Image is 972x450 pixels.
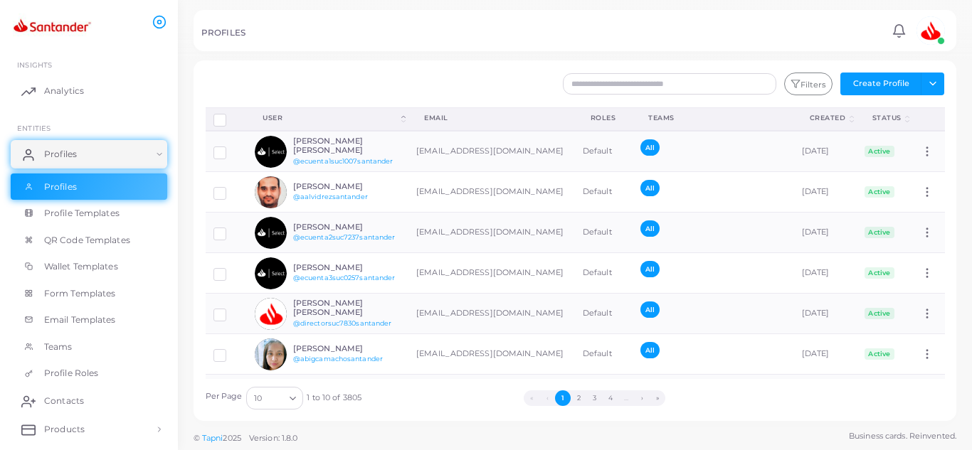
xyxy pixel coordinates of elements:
[640,139,660,156] span: All
[794,131,857,172] td: [DATE]
[44,85,84,97] span: Analytics
[408,294,575,334] td: [EMAIL_ADDRESS][DOMAIN_NAME]
[293,344,398,353] h6: [PERSON_NAME]
[44,181,77,193] span: Profiles
[865,348,894,360] span: Active
[17,124,51,132] span: ENTITIES
[44,234,130,247] span: QR Code Templates
[11,140,167,168] a: Profiles
[640,301,660,318] span: All
[255,298,287,330] img: avatar
[865,227,894,238] span: Active
[11,280,167,307] a: Form Templates
[794,375,857,415] td: [DATE]
[293,157,393,165] a: @ecuenta1suc1007santander
[840,73,921,95] button: Create Profile
[575,253,633,294] td: Default
[202,433,223,443] a: Tapni
[575,334,633,375] td: Default
[223,432,241,444] span: 2025
[255,257,287,289] img: avatar
[361,390,828,406] ul: Pagination
[408,375,575,415] td: [EMAIL_ADDRESS][DOMAIN_NAME]
[44,314,116,326] span: Email Templates
[293,299,398,317] h6: [PERSON_NAME] [PERSON_NAME]
[293,319,392,327] a: @directorsuc7830santander
[591,113,617,123] div: Roles
[810,113,847,123] div: Created
[293,263,398,272] h6: [PERSON_NAME]
[293,355,383,363] a: @abigcamachosantander
[913,107,945,131] th: Action
[555,390,571,406] button: Go to page 1
[44,287,116,300] span: Form Templates
[13,14,92,40] img: logo
[640,180,660,196] span: All
[912,16,949,45] a: avatar
[255,217,287,249] img: avatar
[11,415,167,444] a: Products
[194,432,297,444] span: ©
[784,73,833,95] button: Filters
[640,220,660,237] span: All
[255,338,287,370] img: avatar
[11,200,167,227] a: Profile Templates
[17,60,52,69] span: INSIGHTS
[408,131,575,172] td: [EMAIL_ADDRESS][DOMAIN_NAME]
[575,131,633,172] td: Default
[11,306,167,333] a: Email Templates
[865,267,894,279] span: Active
[408,334,575,375] td: [EMAIL_ADDRESS][DOMAIN_NAME]
[640,342,660,358] span: All
[44,367,98,380] span: Profile Roles
[408,253,575,294] td: [EMAIL_ADDRESS][DOMAIN_NAME]
[571,390,586,406] button: Go to page 2
[246,387,303,409] div: Search for option
[293,233,396,241] a: @ecuenta2suc7237santander
[11,387,167,415] a: Contacts
[794,172,857,213] td: [DATE]
[865,186,894,198] span: Active
[408,213,575,253] td: [EMAIL_ADDRESS][DOMAIN_NAME]
[794,334,857,375] td: [DATE]
[293,182,398,191] h6: [PERSON_NAME]
[255,176,287,208] img: avatar
[11,333,167,360] a: Teams
[865,308,894,319] span: Active
[794,253,857,294] td: [DATE]
[255,136,287,168] img: avatar
[11,253,167,280] a: Wallet Templates
[44,341,73,353] span: Teams
[849,430,956,442] span: Business cards. Reinvented.
[293,136,398,155] h6: [PERSON_NAME] [PERSON_NAME]
[575,294,633,334] td: Default
[11,77,167,105] a: Analytics
[11,227,167,254] a: QR Code Templates
[872,113,903,123] div: Status
[44,148,77,161] span: Profiles
[916,16,945,45] img: avatar
[11,360,167,387] a: Profile Roles
[11,173,167,200] a: Profiles
[640,261,660,277] span: All
[201,28,245,38] h5: PROFILES
[249,433,298,443] span: Version: 1.8.0
[254,391,262,406] span: 10
[650,390,665,406] button: Go to last page
[293,193,368,200] a: @aalvidrezsantander
[575,172,633,213] td: Default
[44,423,85,436] span: Products
[307,392,361,404] span: 1 to 10 of 3805
[794,294,857,334] td: [DATE]
[586,390,602,406] button: Go to page 3
[794,213,857,253] td: [DATE]
[424,113,559,123] div: Email
[206,107,248,131] th: Row-selection
[44,395,84,407] span: Contacts
[206,391,243,402] label: Per Page
[263,113,398,123] div: User
[293,274,396,282] a: @ecuenta3suc0257santander
[575,375,633,415] td: Default
[408,172,575,213] td: [EMAIL_ADDRESS][DOMAIN_NAME]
